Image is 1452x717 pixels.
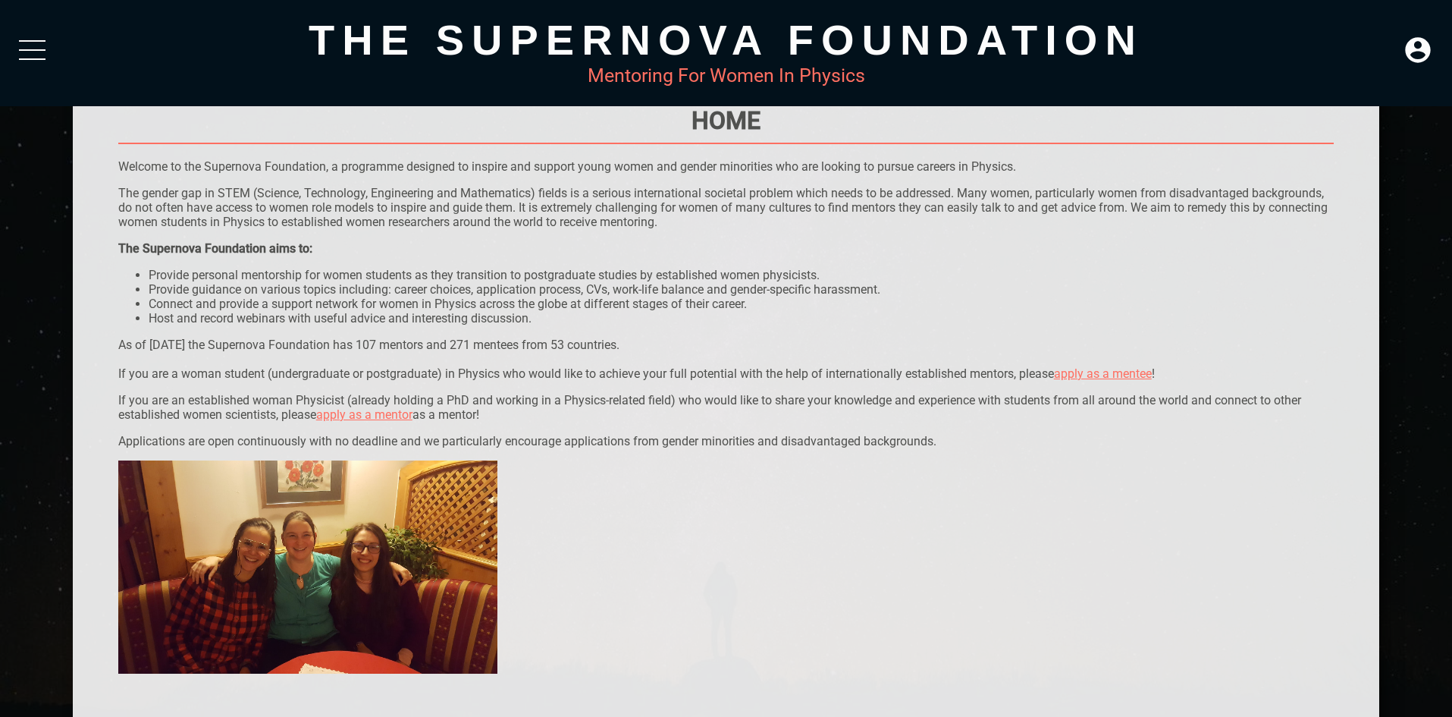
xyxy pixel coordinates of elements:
p: Applications are open continuously with no deadline and we particularly encourage applications fr... [118,434,1334,448]
p: If you are an established woman Physicist (already holding a PhD and working in a Physics-related... [118,393,1334,422]
a: apply as a mentor [316,407,412,422]
p: As of [DATE] the Supernova Foundation has 107 mentors and 271 mentees from 53 countries. If you a... [118,338,1334,381]
p: Welcome to the Supernova Foundation, a programme designed to inspire and support young women and ... [118,159,1334,174]
li: Provide guidance on various topics including: career choices, application process, CVs, work-life... [149,282,1334,297]
p: The gender gap in STEM (Science, Technology, Engineering and Mathematics) fields is a serious int... [118,186,1334,229]
li: Provide personal mentorship for women students as they transition to postgraduate studies by esta... [149,268,1334,282]
a: apply as a mentee [1054,366,1152,381]
h1: Home [118,106,1334,135]
div: The Supernova Foundation [73,15,1380,64]
div: Mentoring For Women In Physics [73,64,1380,86]
li: Connect and provide a support network for women in Physics across the globe at different stages o... [149,297,1334,311]
div: The Supernova Foundation aims to: [118,241,1334,256]
li: Host and record webinars with useful advice and interesting discussion. [149,311,1334,325]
